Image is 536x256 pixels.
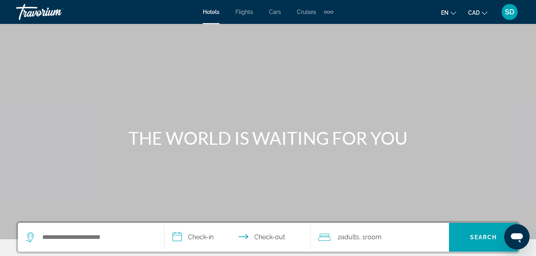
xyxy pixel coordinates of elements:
[164,223,311,252] button: Select check in and out date
[359,232,382,243] span: , 1
[18,223,518,252] div: Search widget
[311,223,449,252] button: Travelers: 2 adults, 0 children
[470,234,497,240] span: Search
[269,9,281,15] a: Cars
[441,10,449,16] span: en
[504,224,530,250] iframe: Button to launch messaging window
[235,9,253,15] a: Flights
[338,232,359,243] span: 2
[499,4,520,20] button: User Menu
[42,231,152,243] input: Search hotel destination
[324,6,333,18] button: Extra navigation items
[16,2,96,22] a: Travorium
[365,233,382,241] span: Room
[505,8,514,16] span: SD
[441,7,456,18] button: Change language
[341,233,359,241] span: Adults
[203,9,220,15] a: Hotels
[468,10,480,16] span: CAD
[449,223,518,252] button: Search
[119,128,418,148] h1: THE WORLD IS WAITING FOR YOU
[468,7,487,18] button: Change currency
[297,9,316,15] a: Cruises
